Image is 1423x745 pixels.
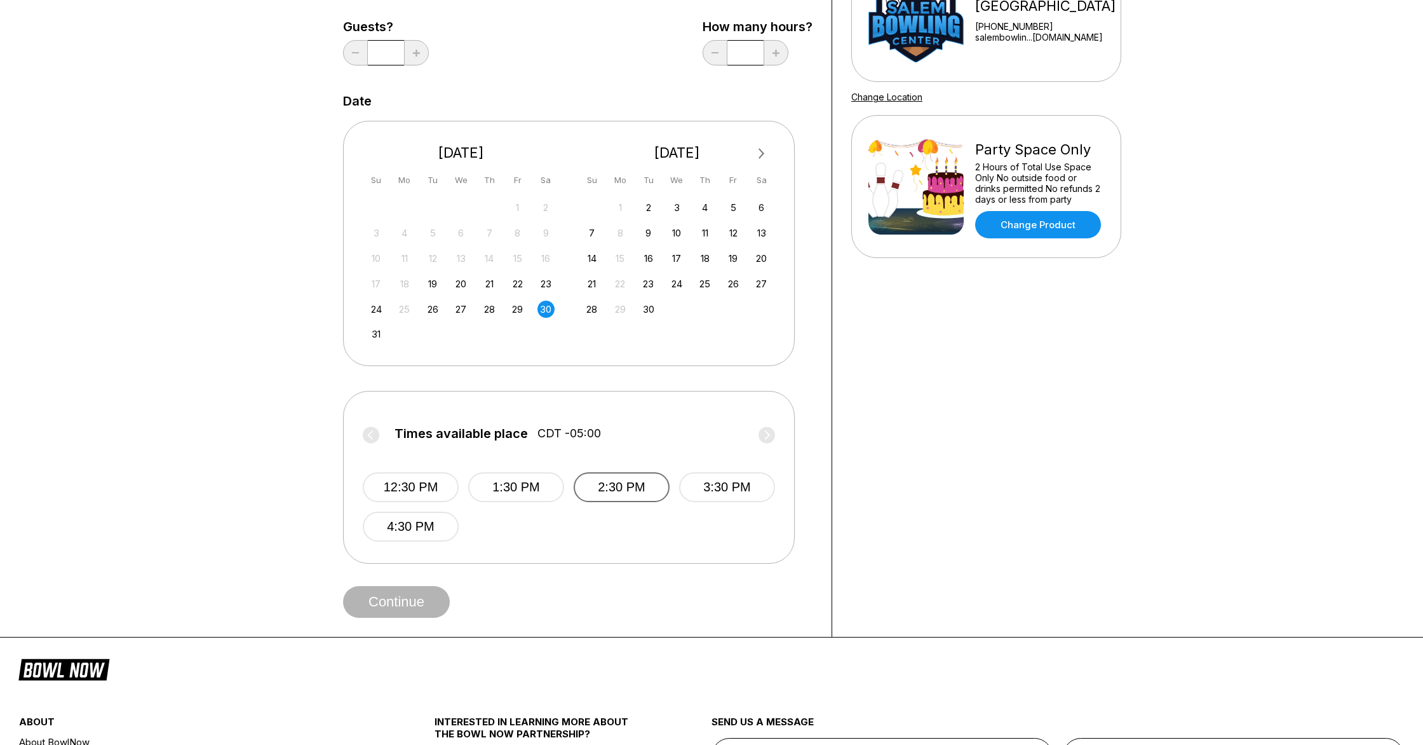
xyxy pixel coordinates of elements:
[711,716,1404,738] div: send us a message
[868,139,964,235] img: Party Space Only
[537,224,555,242] div: Not available Saturday, August 9th, 2025
[612,172,629,189] div: Mo
[424,172,442,189] div: Tu
[424,301,442,318] div: Choose Tuesday, August 26th, 2025
[343,94,372,108] label: Date
[668,250,685,267] div: Choose Wednesday, September 17th, 2025
[612,275,629,292] div: Not available Monday, September 22nd, 2025
[703,20,813,34] label: How many hours?
[579,144,776,161] div: [DATE]
[583,250,600,267] div: Choose Sunday, September 14th, 2025
[396,250,413,267] div: Not available Monday, August 11th, 2025
[509,172,526,189] div: Fr
[452,301,469,318] div: Choose Wednesday, August 27th, 2025
[537,172,555,189] div: Sa
[395,427,528,441] span: Times available place
[537,427,601,441] span: CDT -05:00
[640,199,657,216] div: Choose Tuesday, September 2nd, 2025
[753,275,770,292] div: Choose Saturday, September 27th, 2025
[509,275,526,292] div: Choose Friday, August 22nd, 2025
[363,144,560,161] div: [DATE]
[696,199,713,216] div: Choose Thursday, September 4th, 2025
[975,21,1116,32] div: [PHONE_NUMBER]
[583,301,600,318] div: Choose Sunday, September 28th, 2025
[509,250,526,267] div: Not available Friday, August 15th, 2025
[343,20,429,34] label: Guests?
[368,224,385,242] div: Not available Sunday, August 3rd, 2025
[452,224,469,242] div: Not available Wednesday, August 6th, 2025
[696,172,713,189] div: Th
[612,250,629,267] div: Not available Monday, September 15th, 2025
[368,301,385,318] div: Choose Sunday, August 24th, 2025
[696,275,713,292] div: Choose Thursday, September 25th, 2025
[640,172,657,189] div: Tu
[725,275,742,292] div: Choose Friday, September 26th, 2025
[612,199,629,216] div: Not available Monday, September 1st, 2025
[696,224,713,242] div: Choose Thursday, September 11th, 2025
[640,250,657,267] div: Choose Tuesday, September 16th, 2025
[975,161,1104,205] div: 2 Hours of Total Use Space Only No outside food or drinks permitted No refunds 2 days or less fro...
[481,275,498,292] div: Choose Thursday, August 21st, 2025
[574,472,670,502] button: 2:30 PM
[612,301,629,318] div: Not available Monday, September 29th, 2025
[509,199,526,216] div: Not available Friday, August 1st, 2025
[696,250,713,267] div: Choose Thursday, September 18th, 2025
[481,224,498,242] div: Not available Thursday, August 7th, 2025
[668,275,685,292] div: Choose Wednesday, September 24th, 2025
[509,301,526,318] div: Choose Friday, August 29th, 2025
[424,224,442,242] div: Not available Tuesday, August 5th, 2025
[640,224,657,242] div: Choose Tuesday, September 9th, 2025
[753,250,770,267] div: Choose Saturday, September 20th, 2025
[481,301,498,318] div: Choose Thursday, August 28th, 2025
[725,172,742,189] div: Fr
[975,32,1116,43] a: salembowlin...[DOMAIN_NAME]
[537,199,555,216] div: Not available Saturday, August 2nd, 2025
[368,250,385,267] div: Not available Sunday, August 10th, 2025
[752,144,772,164] button: Next Month
[668,224,685,242] div: Choose Wednesday, September 10th, 2025
[19,716,365,734] div: about
[725,250,742,267] div: Choose Friday, September 19th, 2025
[396,224,413,242] div: Not available Monday, August 4th, 2025
[509,224,526,242] div: Not available Friday, August 8th, 2025
[640,301,657,318] div: Choose Tuesday, September 30th, 2025
[366,198,556,343] div: month 2025-08
[537,250,555,267] div: Not available Saturday, August 16th, 2025
[583,224,600,242] div: Choose Sunday, September 7th, 2025
[582,198,772,318] div: month 2025-09
[753,224,770,242] div: Choose Saturday, September 13th, 2025
[725,224,742,242] div: Choose Friday, September 12th, 2025
[363,472,459,502] button: 12:30 PM
[668,172,685,189] div: We
[452,275,469,292] div: Choose Wednesday, August 20th, 2025
[363,512,459,542] button: 4:30 PM
[537,275,555,292] div: Choose Saturday, August 23rd, 2025
[753,199,770,216] div: Choose Saturday, September 6th, 2025
[583,275,600,292] div: Choose Sunday, September 21st, 2025
[396,275,413,292] div: Not available Monday, August 18th, 2025
[368,172,385,189] div: Su
[975,211,1101,238] a: Change Product
[975,141,1104,158] div: Party Space Only
[481,250,498,267] div: Not available Thursday, August 14th, 2025
[468,472,564,502] button: 1:30 PM
[396,301,413,318] div: Not available Monday, August 25th, 2025
[424,250,442,267] div: Not available Tuesday, August 12th, 2025
[612,224,629,242] div: Not available Monday, September 8th, 2025
[583,172,600,189] div: Su
[396,172,413,189] div: Mo
[481,172,498,189] div: Th
[753,172,770,189] div: Sa
[679,472,775,502] button: 3:30 PM
[725,199,742,216] div: Choose Friday, September 5th, 2025
[424,275,442,292] div: Choose Tuesday, August 19th, 2025
[368,275,385,292] div: Not available Sunday, August 17th, 2025
[640,275,657,292] div: Choose Tuesday, September 23rd, 2025
[368,325,385,343] div: Choose Sunday, August 31st, 2025
[537,301,555,318] div: Choose Saturday, August 30th, 2025
[452,172,469,189] div: We
[452,250,469,267] div: Not available Wednesday, August 13th, 2025
[668,199,685,216] div: Choose Wednesday, September 3rd, 2025
[851,92,922,102] a: Change Location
